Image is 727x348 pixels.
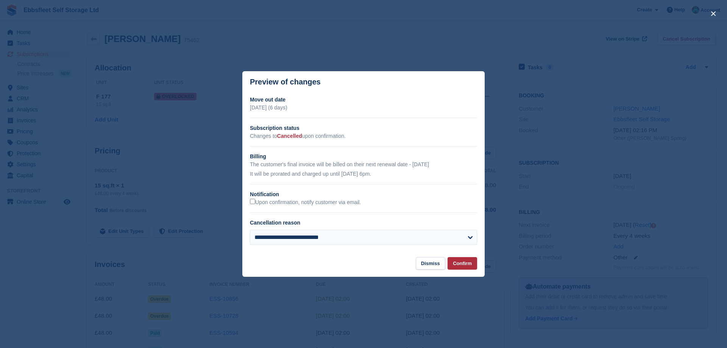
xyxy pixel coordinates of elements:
h2: Subscription status [250,124,477,132]
p: The customer's final invoice will be billed on their next renewal date - [DATE] [250,161,477,169]
p: Changes to upon confirmation. [250,132,477,140]
h2: Notification [250,190,477,198]
p: Preview of changes [250,78,321,86]
button: close [707,8,719,20]
label: Upon confirmation, notify customer via email. [250,199,361,206]
p: It will be prorated and charged up until [DATE] 6pm. [250,170,477,178]
button: Dismiss [416,257,445,270]
h2: Move out date [250,96,477,104]
h2: Billing [250,153,477,161]
input: Upon confirmation, notify customer via email. [250,199,255,204]
button: Confirm [448,257,477,270]
label: Cancellation reason [250,220,300,226]
span: Cancelled [277,133,302,139]
p: [DATE] (6 days) [250,104,477,112]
